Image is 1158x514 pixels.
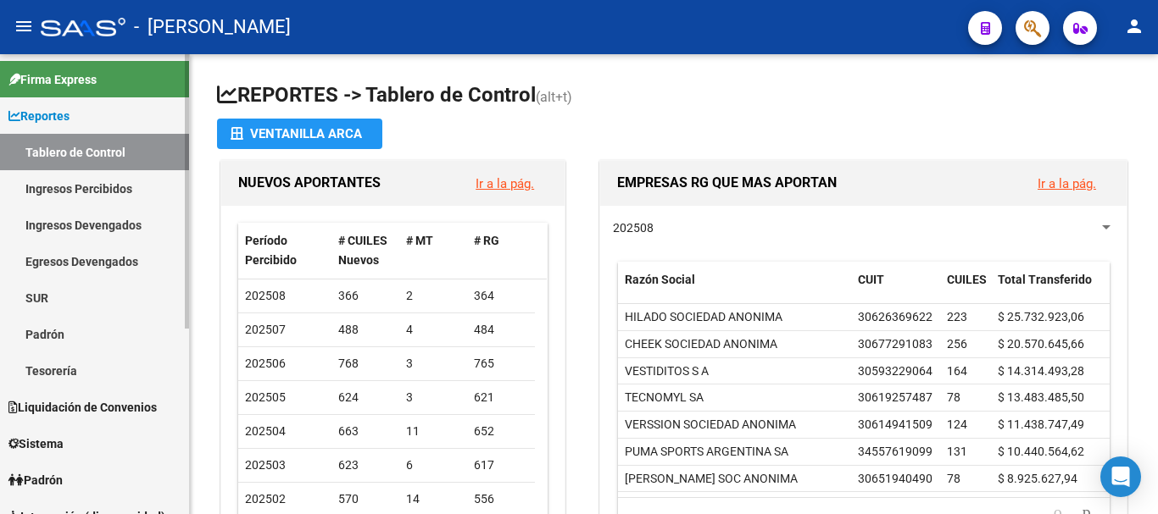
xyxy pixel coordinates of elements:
span: $ 10.440.564,62 [998,445,1084,458]
div: PUMA SPORTS ARGENTINA SA [625,442,788,461]
h1: REPORTES -> Tablero de Control [217,81,1131,111]
span: 202502 [245,492,286,506]
span: CUIT [858,273,884,286]
datatable-header-cell: CUILES [940,262,991,318]
datatable-header-cell: Período Percibido [238,223,331,279]
div: 570 [338,489,392,509]
span: Reportes [8,107,70,125]
span: $ 8.925.627,94 [998,472,1077,485]
span: Liquidación de Convenios [8,398,157,417]
span: 202508 [245,289,286,302]
div: 488 [338,320,392,340]
div: 3 [406,354,460,373]
span: 202508 [613,221,654,235]
div: 556 [474,489,528,509]
span: Sistema [8,434,64,453]
div: Ventanilla ARCA [231,119,369,149]
div: 484 [474,320,528,340]
datatable-header-cell: Razón Social [618,262,851,318]
datatable-header-cell: Total Transferido [991,262,1110,318]
a: Ir a la pág. [476,176,534,191]
span: $ 13.483.485,50 [998,390,1084,404]
span: $ 11.438.747,49 [998,417,1084,431]
span: Firma Express [8,70,97,89]
div: 3 [406,388,460,407]
span: 223 [947,310,967,323]
span: NUEVOS APORTANTES [238,174,381,191]
span: $ 25.732.923,06 [998,310,1084,323]
div: 623 [338,456,392,475]
span: 131 [947,445,967,458]
div: Open Intercom Messenger [1100,456,1141,497]
span: # RG [474,234,499,247]
span: # CUILES Nuevos [338,234,387,267]
span: 202507 [245,323,286,336]
a: Ir a la pág. [1038,176,1096,191]
span: - [PERSON_NAME] [134,8,291,46]
div: 34557619099 [858,442,933,461]
span: 202503 [245,458,286,472]
div: [PERSON_NAME] SOC ANONIMA [625,469,798,489]
span: 202505 [245,390,286,404]
span: $ 14.314.493,28 [998,364,1084,378]
span: Período Percibido [245,234,297,267]
span: EMPRESAS RG QUE MAS APORTAN [617,174,837,191]
mat-icon: person [1124,16,1144,36]
span: 78 [947,390,960,404]
span: Razón Social [625,273,695,286]
div: CHEEK SOCIEDAD ANONIMA [625,334,777,354]
button: Ventanilla ARCA [217,119,382,149]
span: $ 20.570.645,66 [998,337,1084,351]
div: 30593229064 [858,362,933,381]
div: VESTIDITOS S A [625,362,709,381]
div: 663 [338,422,392,441]
span: 124 [947,417,967,431]
div: 652 [474,422,528,441]
div: VERSSION SOCIEDAD ANONIMA [625,415,796,434]
div: 11 [406,422,460,441]
div: 30651940490 [858,469,933,489]
div: 624 [338,388,392,407]
mat-icon: menu [14,16,34,36]
button: Ir a la pág. [1024,168,1110,199]
div: 621 [474,388,528,407]
div: 765 [474,354,528,373]
div: 6 [406,456,460,475]
span: Total Transferido [998,273,1092,286]
datatable-header-cell: CUIT [851,262,940,318]
datatable-header-cell: # CUILES Nuevos [331,223,399,279]
span: 202506 [245,356,286,370]
div: HILADO SOCIEDAD ANONIMA [625,307,782,327]
div: 617 [474,456,528,475]
div: 364 [474,286,528,306]
span: 78 [947,472,960,485]
span: # MT [406,234,433,247]
datatable-header-cell: # RG [467,223,535,279]
div: 366 [338,286,392,306]
div: 2 [406,286,460,306]
div: 768 [338,354,392,373]
div: TECNOMYL SA [625,388,704,407]
div: 30619257487 [858,388,933,407]
datatable-header-cell: # MT [399,223,467,279]
div: 30677291083 [858,334,933,354]
span: CUILES [947,273,987,286]
div: 30626369622 [858,307,933,327]
span: 256 [947,337,967,351]
button: Ir a la pág. [462,168,548,199]
div: 14 [406,489,460,509]
div: 4 [406,320,460,340]
span: 202504 [245,424,286,438]
span: (alt+t) [536,89,572,105]
span: Padrón [8,471,63,489]
div: 30614941509 [858,415,933,434]
span: 164 [947,364,967,378]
